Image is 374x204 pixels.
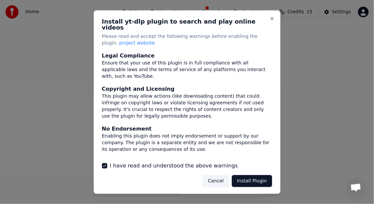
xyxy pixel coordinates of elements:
h2: Install yt-dlp plugin to search and play online videos [102,19,272,31]
button: Cancel [202,175,229,187]
div: Ensure that your use of this plugin is in full compliance with all applicable laws and the terms ... [102,60,272,80]
div: This plugin may allow actions (like downloading content) that could infringe on copyright laws or... [102,93,272,120]
span: project website [119,40,155,46]
div: Enabling this plugin does not imply endorsement or support by our company. The plugin is a separa... [102,133,272,153]
div: Legal Compliance [102,52,272,60]
p: Please read and accept the following warnings before enabling the plugin. [102,33,272,47]
div: Copyright and Licensing [102,85,272,93]
div: No Endorsement [102,125,272,133]
label: I have read and understood the above warnings [110,162,238,170]
button: Install Plugin [232,175,272,187]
